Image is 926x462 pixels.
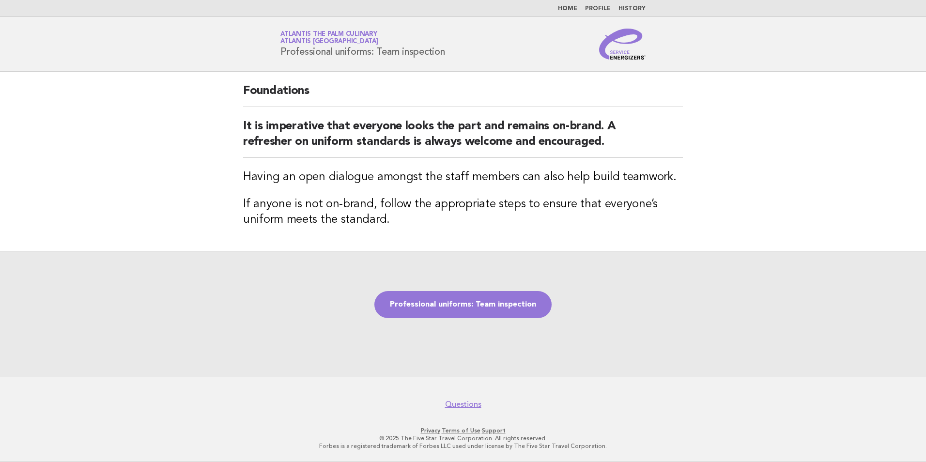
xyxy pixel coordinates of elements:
[585,6,611,12] a: Profile
[280,39,378,45] span: Atlantis [GEOGRAPHIC_DATA]
[243,83,683,107] h2: Foundations
[243,119,683,158] h2: It is imperative that everyone looks the part and remains on-brand. A refresher on uniform standa...
[167,427,759,434] p: · ·
[482,427,506,434] a: Support
[243,197,683,228] h3: If anyone is not on-brand, follow the appropriate steps to ensure that everyone’s uniform meets t...
[167,434,759,442] p: © 2025 The Five Star Travel Corporation. All rights reserved.
[599,29,646,60] img: Service Energizers
[618,6,646,12] a: History
[558,6,577,12] a: Home
[445,400,481,409] a: Questions
[421,427,440,434] a: Privacy
[442,427,480,434] a: Terms of Use
[167,442,759,450] p: Forbes is a registered trademark of Forbes LLC used under license by The Five Star Travel Corpora...
[280,31,378,45] a: Atlantis The Palm CulinaryAtlantis [GEOGRAPHIC_DATA]
[374,291,552,318] a: Professional uniforms: Team inspection
[243,169,683,185] h3: Having an open dialogue amongst the staff members can also help build teamwork.
[280,31,445,57] h1: Professional uniforms: Team inspection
